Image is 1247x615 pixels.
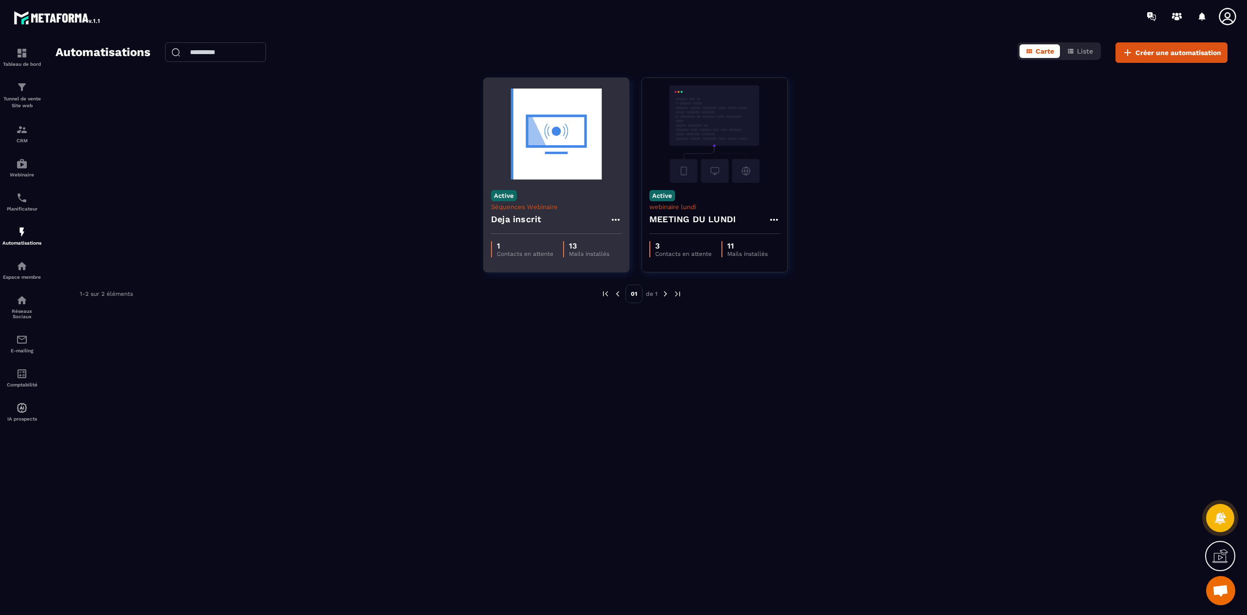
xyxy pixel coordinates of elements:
a: emailemailE-mailing [2,327,41,361]
h2: Automatisations [56,42,151,63]
p: Contacts en attente [497,250,553,257]
img: email [16,334,28,346]
span: Carte [1036,47,1054,55]
span: Liste [1077,47,1093,55]
p: Contacts en attente [655,250,712,257]
p: Webinaire [2,172,41,177]
p: Tunnel de vente Site web [2,96,41,109]
img: formation [16,81,28,93]
a: automationsautomationsAutomatisations [2,219,41,253]
p: 13 [569,241,609,250]
p: 1 [497,241,553,250]
a: automationsautomationsEspace membre [2,253,41,287]
img: logo [14,9,101,26]
a: automationsautomationsWebinaire [2,151,41,185]
p: Active [649,190,675,201]
p: Mails installés [727,250,768,257]
p: Active [491,190,517,201]
a: social-networksocial-networkRéseaux Sociaux [2,287,41,327]
p: Planificateur [2,206,41,211]
p: Comptabilité [2,382,41,387]
p: Mails installés [569,250,609,257]
img: automation-background [491,85,622,183]
a: formationformationTunnel de vente Site web [2,74,41,116]
p: 01 [625,285,642,303]
p: 3 [655,241,712,250]
p: Automatisations [2,240,41,246]
p: 1-2 sur 2 éléments [80,290,133,297]
img: scheduler [16,192,28,204]
img: prev [613,289,622,298]
a: schedulerschedulerPlanificateur [2,185,41,219]
p: webinaire lundi [649,203,780,211]
p: de 1 [646,290,658,298]
img: automations [16,402,28,414]
p: E-mailing [2,348,41,353]
span: Créer une automatisation [1135,48,1221,58]
img: automation-background [649,85,780,183]
img: automations [16,260,28,272]
a: accountantaccountantComptabilité [2,361,41,395]
p: Séquences Webinaire [491,203,622,211]
h4: MEETING DU LUNDI [649,212,736,226]
img: automations [16,226,28,238]
img: next [661,289,670,298]
img: social-network [16,294,28,306]
p: Réseaux Sociaux [2,308,41,319]
img: formation [16,124,28,135]
a: Ouvrir le chat [1206,576,1235,605]
p: Tableau de bord [2,61,41,67]
p: CRM [2,138,41,143]
img: formation [16,47,28,59]
button: Créer une automatisation [1115,42,1228,63]
img: prev [601,289,610,298]
p: Espace membre [2,274,41,280]
p: IA prospects [2,416,41,422]
h4: Deja inscrit [491,212,541,226]
a: formationformationTableau de bord [2,40,41,74]
img: accountant [16,368,28,380]
button: Liste [1061,44,1099,58]
img: automations [16,158,28,170]
a: formationformationCRM [2,116,41,151]
button: Carte [1020,44,1060,58]
img: next [673,289,682,298]
p: 11 [727,241,768,250]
